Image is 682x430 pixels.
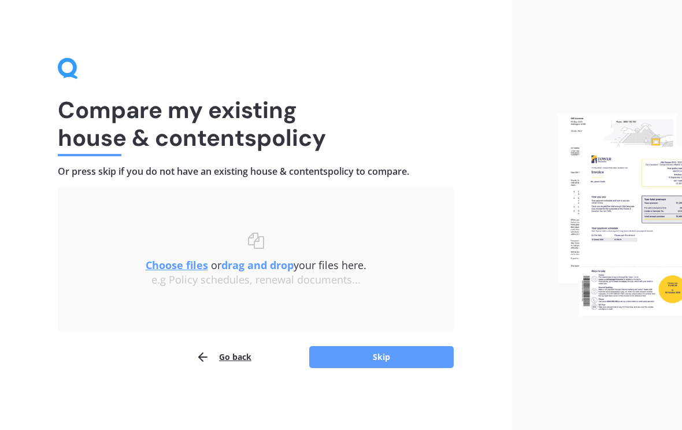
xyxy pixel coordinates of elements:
[58,166,454,178] h4: Or press skip if you do not have an existing house & contents policy to compare.
[558,115,682,315] img: files.webp
[146,258,208,272] u: Choose files
[146,258,366,272] span: or your files here.
[58,96,454,152] h1: Compare my existing house & contents policy
[81,274,431,286] div: e.g Policy schedules, renewal documents...
[309,346,454,368] button: Skip
[221,258,294,272] b: drag and drop
[196,346,251,369] button: Go back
